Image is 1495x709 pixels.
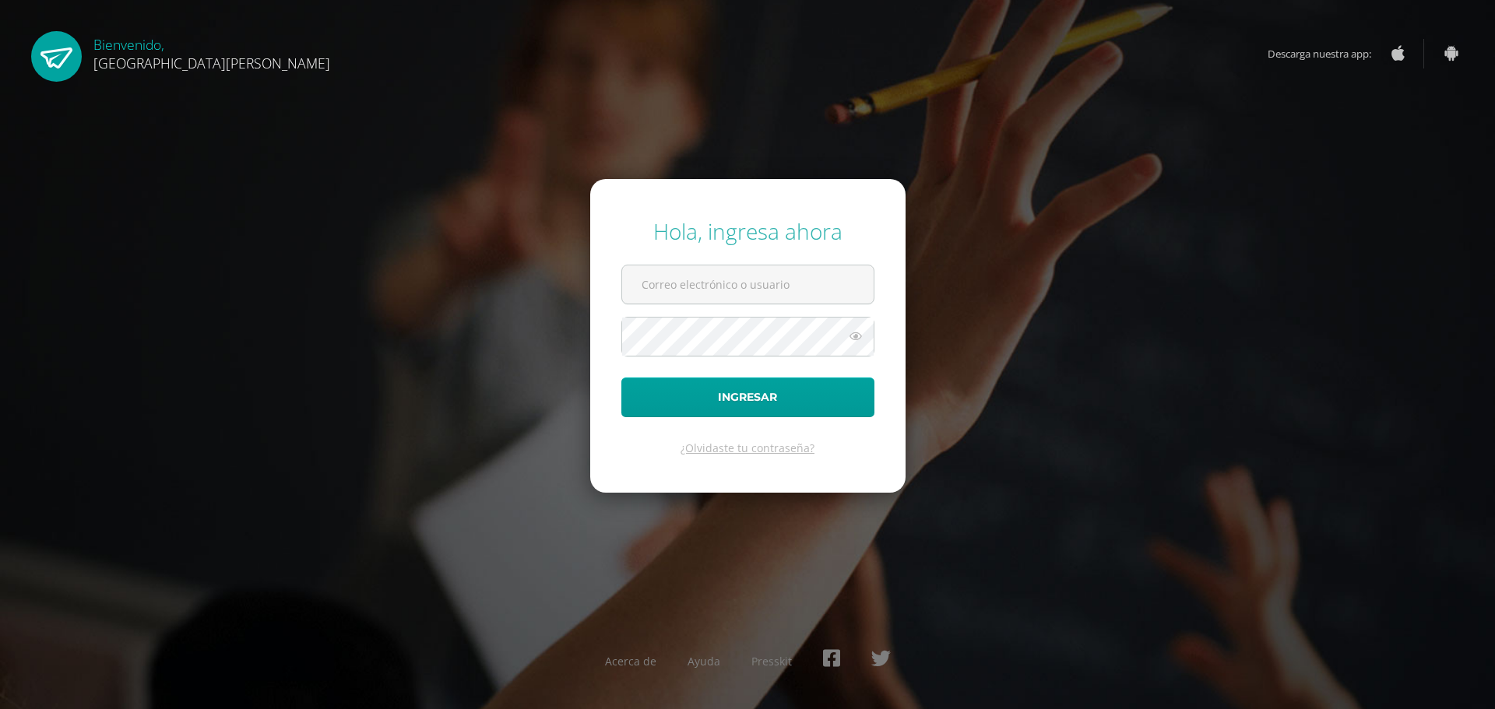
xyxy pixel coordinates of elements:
div: Bienvenido, [93,31,330,72]
a: ¿Olvidaste tu contraseña? [681,440,814,455]
span: Descarga nuestra app: [1268,39,1387,68]
span: [GEOGRAPHIC_DATA][PERSON_NAME] [93,54,330,72]
a: Acerca de [605,654,656,669]
div: Hola, ingresa ahora [621,216,874,246]
input: Correo electrónico o usuario [622,265,874,304]
button: Ingresar [621,377,874,417]
a: Ayuda [688,654,720,669]
a: Presskit [751,654,792,669]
